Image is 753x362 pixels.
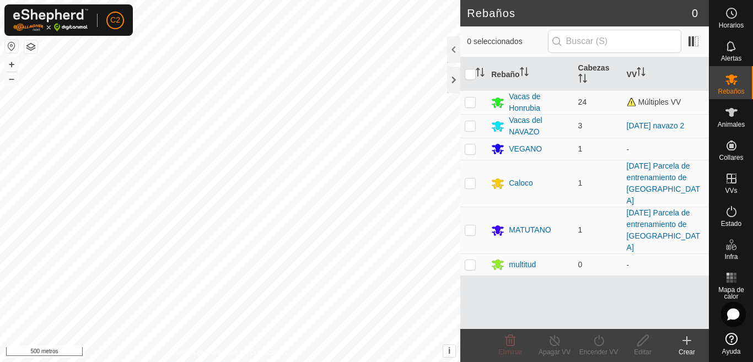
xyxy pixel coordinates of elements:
[448,346,450,355] font: i
[520,69,529,78] p-sorticon: Activar para ordenar
[578,179,583,187] font: 1
[627,69,637,78] font: VV
[5,58,18,71] button: +
[578,225,583,234] font: 1
[578,144,583,153] font: 1
[9,58,15,70] font: +
[13,9,88,31] img: Logotipo de Gallagher
[110,15,120,24] font: C2
[467,37,522,46] font: 0 seleccionados
[467,7,515,19] font: Rebaños
[692,7,698,19] font: 0
[250,349,287,356] font: Contáctanos
[709,328,753,359] a: Ayuda
[627,145,630,154] font: -
[725,187,737,194] font: VVs
[719,154,743,161] font: Collares
[578,121,583,130] font: 3
[679,348,695,356] font: Crear
[578,63,610,72] font: Cabezas
[509,116,542,136] font: Vacas del NAVAZO
[173,349,236,356] font: Política de Privacidad
[634,348,651,356] font: Editar
[509,179,533,187] font: Caloco
[509,260,536,269] font: multitud
[509,92,540,112] font: Vacas de Honrubia
[578,260,583,269] font: 0
[173,348,236,358] a: Política de Privacidad
[539,348,571,356] font: Apagar VV
[722,348,741,355] font: Ayuda
[627,208,701,252] a: [DATE] Parcela de entrenamiento de [GEOGRAPHIC_DATA]
[637,69,646,78] p-sorticon: Activar para ordenar
[5,40,18,53] button: Restablecer mapa
[719,21,744,29] font: Horarios
[718,121,745,128] font: Animales
[509,144,542,153] font: VEGANO
[250,348,287,358] a: Contáctanos
[718,286,744,300] font: Mapa de calor
[721,55,741,62] font: Alertas
[24,40,37,53] button: Capas del Mapa
[718,88,744,95] font: Rebaños
[724,253,738,261] font: Infra
[638,98,681,106] font: Múltiples VV
[578,75,587,84] p-sorticon: Activar para ordenar
[443,345,455,357] button: i
[5,72,18,85] button: –
[578,98,587,106] font: 24
[476,69,485,78] p-sorticon: Activar para ordenar
[548,30,681,53] input: Buscar (S)
[498,348,522,356] font: Eliminar
[509,225,551,234] font: MATUTANO
[491,69,519,78] font: Rebaño
[9,73,14,84] font: –
[627,121,685,130] a: [DATE] navazo 2
[721,220,741,228] font: Estado
[627,261,630,269] font: -
[627,161,701,205] a: [DATE] Parcela de entrenamiento de [GEOGRAPHIC_DATA]
[579,348,618,356] font: Encender VV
